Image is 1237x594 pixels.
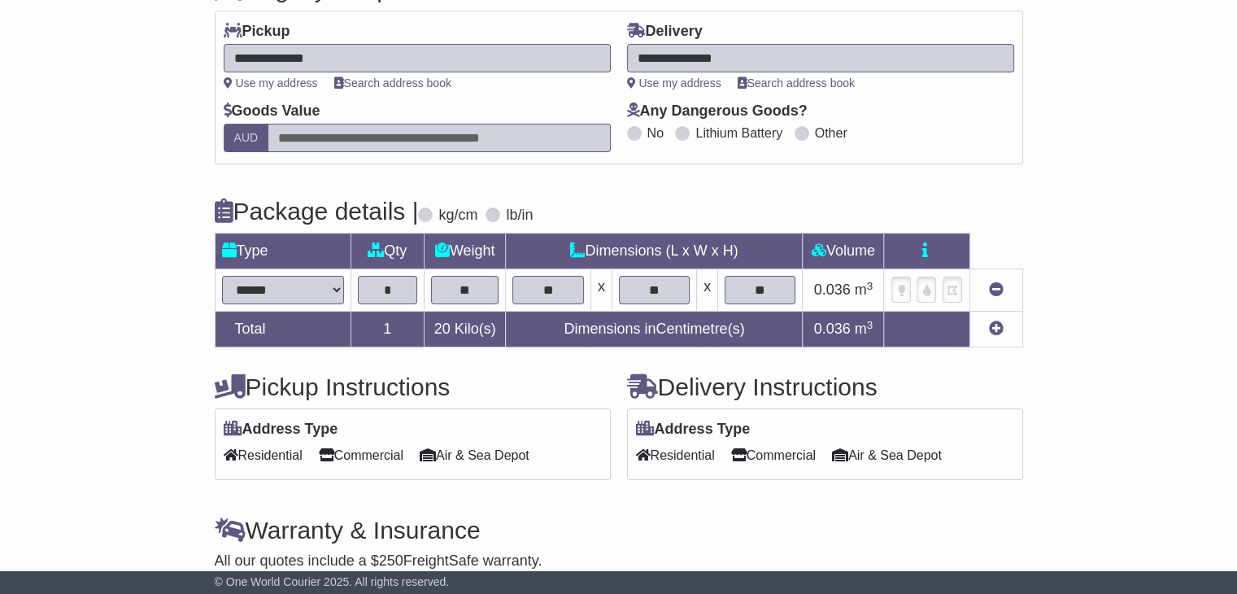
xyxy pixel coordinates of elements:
a: Remove this item [989,282,1004,298]
td: Type [215,234,351,269]
td: Dimensions (L x W x H) [506,234,803,269]
sup: 3 [867,280,873,292]
span: © One World Courier 2025. All rights reserved. [215,575,450,588]
h4: Package details | [215,198,419,225]
td: Weight [424,234,506,269]
td: Kilo(s) [424,312,506,347]
td: Qty [351,234,424,269]
label: No [647,125,664,141]
label: Address Type [636,421,751,439]
td: 1 [351,312,424,347]
span: 0.036 [814,282,851,298]
span: Commercial [319,443,403,468]
span: 20 [434,321,451,337]
span: Air & Sea Depot [832,443,942,468]
label: Other [815,125,847,141]
label: AUD [224,124,269,152]
label: Delivery [627,23,703,41]
span: Commercial [731,443,816,468]
td: Volume [803,234,884,269]
td: x [697,269,718,312]
label: Lithium Battery [695,125,782,141]
span: Residential [224,443,303,468]
label: Goods Value [224,103,320,120]
h4: Delivery Instructions [627,373,1023,400]
span: 0.036 [814,321,851,337]
label: Address Type [224,421,338,439]
span: 250 [379,553,403,569]
label: kg/cm [438,207,477,225]
h4: Warranty & Insurance [215,517,1023,544]
span: Air & Sea Depot [420,443,529,468]
span: m [855,321,873,337]
td: Dimensions in Centimetre(s) [506,312,803,347]
label: lb/in [506,207,533,225]
td: Total [215,312,351,347]
a: Use my address [627,76,721,90]
div: All our quotes include a $ FreightSafe warranty. [215,553,1023,570]
sup: 3 [867,319,873,331]
a: Search address book [334,76,451,90]
td: x [590,269,612,312]
h4: Pickup Instructions [215,373,611,400]
label: Pickup [224,23,290,41]
span: Residential [636,443,715,468]
label: Any Dangerous Goods? [627,103,808,120]
a: Use my address [224,76,318,90]
a: Add new item [989,321,1004,337]
span: m [855,282,873,298]
a: Search address book [738,76,855,90]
